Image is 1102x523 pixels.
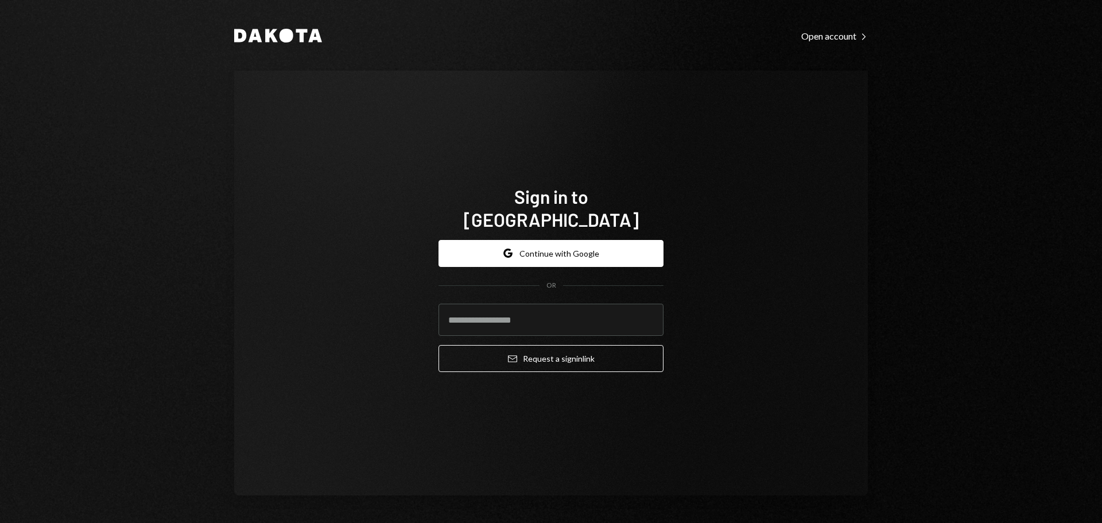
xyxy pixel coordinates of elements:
[439,345,663,372] button: Request a signinlink
[801,29,868,42] a: Open account
[641,313,654,327] keeper-lock: Open Keeper Popup
[439,240,663,267] button: Continue with Google
[801,30,868,42] div: Open account
[546,281,556,290] div: OR
[439,185,663,231] h1: Sign in to [GEOGRAPHIC_DATA]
